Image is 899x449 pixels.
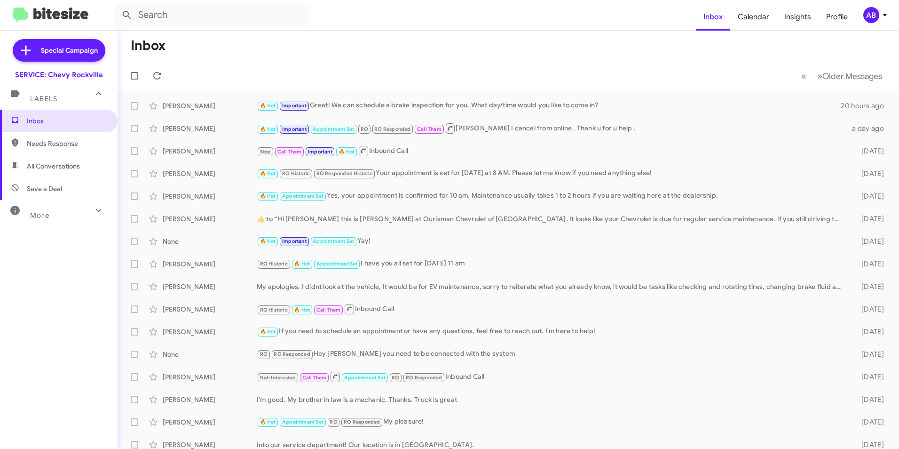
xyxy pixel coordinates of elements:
div: [PERSON_NAME] [163,124,257,133]
div: [DATE] [846,305,891,314]
span: Appointment Set [316,261,358,267]
span: Not-Interested [260,375,296,381]
span: 🔥 Hot [260,329,276,335]
span: 🔥 Hot [260,103,276,109]
span: RO Responded [406,375,442,381]
button: Previous [796,66,812,86]
span: RO [330,419,337,425]
div: [DATE] [846,372,891,382]
div: Inbound Call [257,371,846,383]
button: Next [812,66,888,86]
span: Appointment Set [313,126,354,132]
span: All Conversations [27,161,80,171]
div: [DATE] [846,350,891,359]
div: [PERSON_NAME] [163,169,257,178]
span: « [801,70,806,82]
span: RO Historic [260,307,288,313]
div: [PERSON_NAME] [163,372,257,382]
span: Call Them [302,375,327,381]
span: 🔥 Hot [260,193,276,199]
span: RO Responded [274,351,310,357]
div: [PERSON_NAME] I cancel from online . Thank u for u help . [257,122,846,134]
div: AB [863,7,879,23]
div: Your appointment is set for [DATE] at 8 AM. Please let me know if you need anything else! [257,168,846,179]
span: Inbox [27,116,107,126]
nav: Page navigation example [796,66,888,86]
div: My apologies, I didnt look at the vehicle, It would be for EV maintenance, sorry to reiterate wha... [257,282,846,291]
div: If you need to schedule an appointment or have any questions, feel free to reach out. I'm here to... [257,326,846,337]
div: [DATE] [846,417,891,427]
a: Insights [777,3,819,31]
div: Yes, your appointment is confirmed for 10 am. Maintenance usually takes 1 to 2 hours if you are w... [257,191,846,201]
span: Important [282,126,307,132]
div: SERVICE: Chevy Rockville [15,70,103,80]
span: RO Historic [282,170,310,176]
span: Call Them [277,149,302,155]
div: [PERSON_NAME] [163,146,257,156]
span: Needs Response [27,139,107,148]
div: [PERSON_NAME] [163,192,257,201]
span: Older Messages [822,71,882,81]
div: [DATE] [846,169,891,178]
span: More [30,211,49,220]
a: Profile [819,3,855,31]
span: 🔥 Hot [260,170,276,176]
span: Call Them [316,307,341,313]
div: [DATE] [846,192,891,201]
div: Hey [PERSON_NAME] you need to be connected with the system [257,349,846,360]
div: [DATE] [846,237,891,246]
button: AB [855,7,889,23]
input: Search [114,4,311,26]
a: Calendar [730,3,777,31]
div: ​👍​ to “ Hi [PERSON_NAME] this is [PERSON_NAME] at Ourisman Chevrolet of [GEOGRAPHIC_DATA]. It lo... [257,214,846,224]
span: Important [282,238,307,244]
div: [PERSON_NAME] [163,282,257,291]
div: [DATE] [846,146,891,156]
div: [PERSON_NAME] [163,214,257,224]
span: 🔥 Hot [339,149,355,155]
div: Inbound Call [257,303,846,315]
h1: Inbox [131,38,166,53]
span: 🔥 Hot [294,261,310,267]
span: RO [260,351,268,357]
span: RO Responded [374,126,410,132]
span: RO Historic [260,261,288,267]
span: RO Responded [344,419,380,425]
span: Save a Deal [27,184,62,193]
span: RO Responded Historic [316,170,373,176]
div: My pleasure! [257,417,846,427]
span: RO [392,375,399,381]
div: I'm good. My brother in law is a mechanic. Thanks. Truck is great [257,395,846,404]
div: [PERSON_NAME] [163,305,257,314]
div: [DATE] [846,327,891,337]
span: Appointment Set [344,375,386,381]
div: [DATE] [846,395,891,404]
div: [PERSON_NAME] [163,417,257,427]
div: Inbound Call [257,145,846,157]
span: » [817,70,822,82]
div: 20 hours ago [841,101,891,111]
span: Labels [30,95,57,103]
span: Stop [260,149,271,155]
a: Inbox [696,3,730,31]
span: RO [361,126,368,132]
span: 🔥 Hot [260,419,276,425]
span: Important [308,149,332,155]
span: 🔥 Hot [294,307,310,313]
span: 🔥 Hot [260,126,276,132]
span: Important [282,103,307,109]
span: 🔥 Hot [260,238,276,244]
div: None [163,350,257,359]
span: Call Them [417,126,442,132]
div: [DATE] [846,214,891,224]
div: [PERSON_NAME] [163,101,257,111]
a: Special Campaign [13,39,105,62]
div: I have you all set for [DATE] 11 am [257,258,846,269]
div: None [163,237,257,246]
span: Appointment Set [282,419,323,425]
span: Special Campaign [41,46,98,55]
